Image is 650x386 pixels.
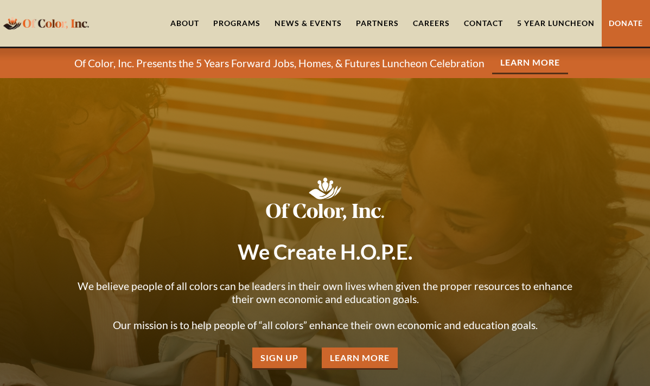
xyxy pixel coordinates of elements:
p: We believe people of all colors can be leaders in their own lives when given the proper resources... [70,280,580,332]
a: Sign Up [252,348,307,370]
strong: We Create H.O.P.E. [238,239,413,264]
a: Learn More [322,348,398,370]
a: Learn More [492,52,568,74]
p: Of Color, Inc. Presents the 5 Years Forward Jobs, Homes, & Futures Luncheon Celebration [74,57,485,70]
div: Programs [213,18,260,29]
